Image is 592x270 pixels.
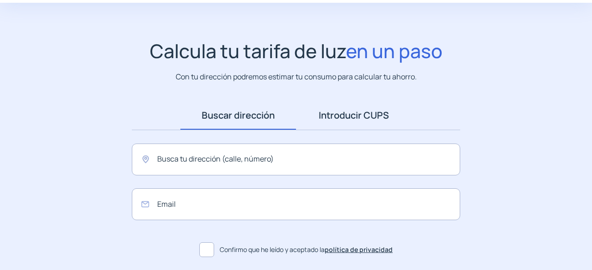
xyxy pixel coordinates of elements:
[220,245,393,255] span: Confirmo que he leído y aceptado la
[325,245,393,254] a: política de privacidad
[346,38,443,64] span: en un paso
[176,71,417,83] p: Con tu dirección podremos estimar tu consumo para calcular tu ahorro.
[296,101,412,130] a: Introducir CUPS
[180,101,296,130] a: Buscar dirección
[150,40,443,62] h1: Calcula tu tarifa de luz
